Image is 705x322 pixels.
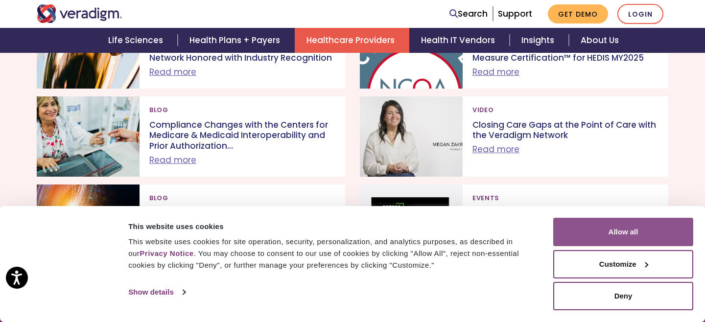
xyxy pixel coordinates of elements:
a: Privacy Notice [140,249,193,257]
a: Health IT Vendors [409,28,510,53]
a: Read more [472,143,519,155]
span: Blog [149,102,168,118]
a: Get Demo [548,4,608,23]
a: Search [449,7,488,21]
a: Health Plans + Payers [178,28,295,53]
a: Read more [472,66,519,78]
img: Veradigm logo [37,4,122,23]
span: Events [472,190,499,206]
div: This website uses cookies for site operation, security, personalization, and analytics purposes, ... [128,236,542,271]
p: Veradigm Quality Analytics Achieves NCQA Measure Certification™ for HEDIS MY2025 [472,43,658,64]
div: This website uses cookies [128,221,542,232]
span: Video [472,102,493,118]
button: Customize [553,250,693,278]
span: Blog [149,190,168,206]
p: Compliance Changes with the Centers for Medicare & Medicaid Interoperability and Prior Authorizat... [149,120,335,152]
a: Support [498,8,532,20]
a: About Us [569,28,631,53]
a: Show details [128,285,185,299]
p: Closing Care Gaps at the Point of Care with the Veradigm Network [472,120,658,141]
a: Read more [149,154,196,166]
a: Insights [510,28,569,53]
button: Allow all [553,218,693,246]
button: Deny [553,282,693,310]
a: Login [617,4,663,24]
a: Read more [149,66,196,78]
p: Celebrating H1 2025 Success: Veradigm Network Honored with Industry Recognition [149,43,335,64]
a: Life Sciences [96,28,178,53]
a: Healthcare Providers [295,28,409,53]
